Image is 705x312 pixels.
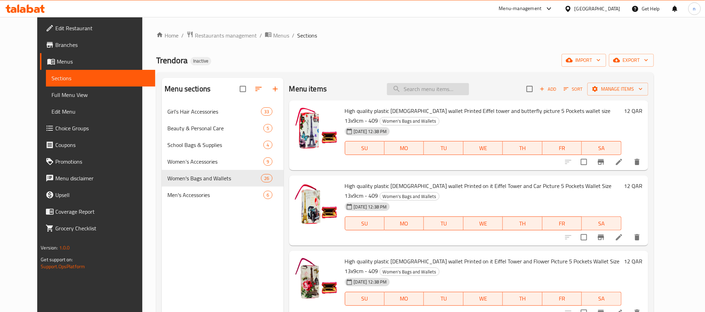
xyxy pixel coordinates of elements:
[162,153,283,170] div: Women’s Accessories9
[52,91,149,99] span: Full Menu View
[156,31,653,40] nav: breadcrumb
[380,192,439,200] div: Women's Bags and Wallets
[380,117,439,125] div: Women's Bags and Wallets
[261,175,272,182] span: 26
[464,216,503,230] button: WE
[59,243,70,252] span: 1.0.0
[273,31,289,40] span: Menus
[55,191,149,199] span: Upsell
[545,219,579,229] span: FR
[424,141,463,155] button: TU
[559,84,587,95] span: Sort items
[289,84,327,94] h2: Menu items
[264,158,272,165] span: 9
[385,292,424,306] button: MO
[506,219,539,229] span: TH
[537,84,559,95] span: Add item
[167,107,261,116] span: Girl’s Hair Accessories
[542,216,582,230] button: FR
[46,87,155,103] a: Full Menu View
[40,53,155,70] a: Menus
[593,85,643,93] span: Manage items
[236,82,250,96] span: Select all sections
[156,52,188,68] span: Trendora
[156,31,179,40] a: Home
[585,143,618,153] span: SA
[40,170,155,187] a: Menu disclaimer
[624,256,643,266] h6: 12 QAR
[624,106,643,116] h6: 12 QAR
[295,181,339,225] img: High quality plastic ladies wallet Printed on it Eiffel Tower and Car Picture 5 Pockets Wallet Si...
[55,174,149,182] span: Menu disclaimer
[567,56,601,65] span: import
[264,125,272,132] span: 5
[585,219,618,229] span: SA
[593,229,609,246] button: Branch-specific-item
[387,294,421,304] span: MO
[427,219,460,229] span: TU
[351,204,390,210] span: [DATE] 12:38 PM
[292,31,294,40] li: /
[351,279,390,285] span: [DATE] 12:38 PM
[162,100,283,206] nav: Menu sections
[539,85,557,93] span: Add
[40,203,155,220] a: Coverage Report
[587,83,648,96] button: Manage items
[387,219,421,229] span: MO
[295,106,339,150] img: High quality plastic ladies wallet Printed Eiffel tower and butterfly picture 5 Pockets wallet si...
[41,255,73,264] span: Get support on:
[250,81,267,97] span: Sort sections
[167,141,263,149] div: School Bags & Supplies
[345,216,385,230] button: SU
[345,141,385,155] button: SU
[582,141,621,155] button: SA
[190,58,211,64] span: Inactive
[263,141,272,149] div: items
[41,243,58,252] span: Version:
[162,120,283,137] div: Beauty & Personal Care5
[46,70,155,87] a: Sections
[499,5,542,13] div: Menu-management
[195,31,257,40] span: Restaurants management
[40,36,155,53] a: Branches
[295,256,339,301] img: High quality plastic ladies wallet Printed on it Eiffel Tower and Flower Picture 5 Pockets Wallet...
[609,54,654,67] button: export
[503,141,542,155] button: TH
[265,31,289,40] a: Menus
[264,142,272,148] span: 4
[615,158,623,166] a: Edit menu item
[297,31,317,40] span: Sections
[167,191,263,199] div: Men's Accessories
[629,154,645,170] button: delete
[167,157,263,166] span: Women’s Accessories
[380,268,439,276] span: Women's Bags and Wallets
[260,31,262,40] li: /
[41,262,85,271] a: Support.OpsPlatform
[40,137,155,153] a: Coupons
[464,141,503,155] button: WE
[55,24,149,32] span: Edit Restaurant
[167,124,263,132] div: Beauty & Personal Care
[542,141,582,155] button: FR
[466,219,500,229] span: WE
[167,174,261,182] span: Women's Bags and Wallets
[624,181,643,191] h6: 12 QAR
[40,20,155,36] a: Edit Restaurant
[261,108,272,115] span: 33
[385,141,424,155] button: MO
[190,57,211,65] div: Inactive
[55,141,149,149] span: Coupons
[577,230,591,245] span: Select to update
[40,153,155,170] a: Promotions
[424,292,463,306] button: TU
[387,143,421,153] span: MO
[55,207,149,216] span: Coverage Report
[162,170,283,187] div: Women's Bags and Wallets26
[267,81,284,97] button: Add section
[40,120,155,137] a: Choice Groups
[57,57,149,66] span: Menus
[348,219,382,229] span: SU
